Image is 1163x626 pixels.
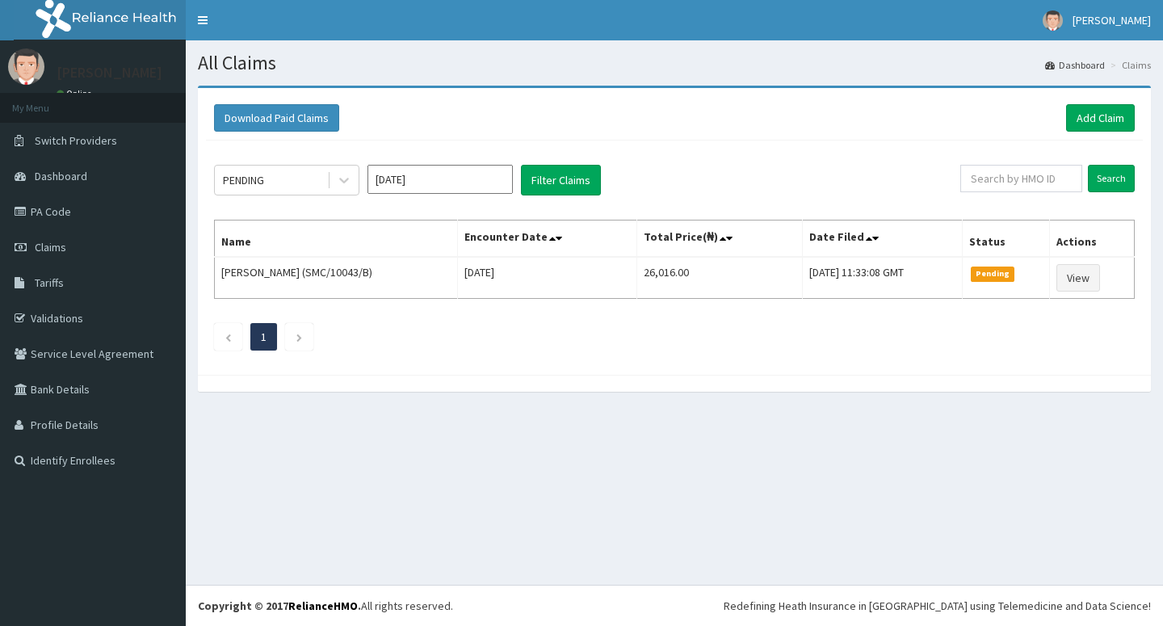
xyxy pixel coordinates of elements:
[1050,221,1135,258] th: Actions
[458,257,636,299] td: [DATE]
[198,599,361,613] strong: Copyright © 2017 .
[225,330,232,344] a: Previous page
[636,221,802,258] th: Total Price(₦)
[521,165,601,195] button: Filter Claims
[57,88,95,99] a: Online
[288,599,358,613] a: RelianceHMO
[35,133,117,148] span: Switch Providers
[214,104,339,132] button: Download Paid Claims
[367,165,513,194] input: Select Month and Year
[35,240,66,254] span: Claims
[1066,104,1135,132] a: Add Claim
[198,53,1151,74] h1: All Claims
[186,585,1163,626] footer: All rights reserved.
[8,48,44,85] img: User Image
[223,172,264,188] div: PENDING
[960,165,1082,192] input: Search by HMO ID
[215,221,458,258] th: Name
[35,169,87,183] span: Dashboard
[1073,13,1151,27] span: [PERSON_NAME]
[57,65,162,80] p: [PERSON_NAME]
[1056,264,1100,292] a: View
[296,330,303,344] a: Next page
[802,221,962,258] th: Date Filed
[35,275,64,290] span: Tariffs
[458,221,636,258] th: Encounter Date
[1088,165,1135,192] input: Search
[636,257,802,299] td: 26,016.00
[1045,58,1105,72] a: Dashboard
[1043,11,1063,31] img: User Image
[724,598,1151,614] div: Redefining Heath Insurance in [GEOGRAPHIC_DATA] using Telemedicine and Data Science!
[962,221,1050,258] th: Status
[261,330,267,344] a: Page 1 is your current page
[971,267,1015,281] span: Pending
[1106,58,1151,72] li: Claims
[215,257,458,299] td: [PERSON_NAME] (SMC/10043/B)
[802,257,962,299] td: [DATE] 11:33:08 GMT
